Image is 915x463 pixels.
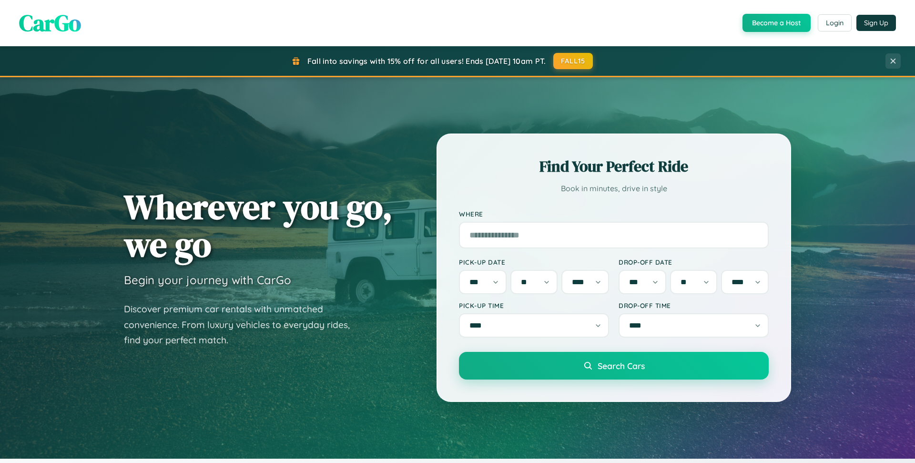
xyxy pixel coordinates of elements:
[124,273,291,287] h3: Begin your journey with CarGo
[459,210,769,218] label: Where
[553,53,593,69] button: FALL15
[742,14,811,32] button: Become a Host
[307,56,546,66] span: Fall into savings with 15% off for all users! Ends [DATE] 10am PT.
[619,301,769,309] label: Drop-off Time
[124,301,362,348] p: Discover premium car rentals with unmatched convenience. From luxury vehicles to everyday rides, ...
[124,188,393,263] h1: Wherever you go, we go
[19,7,81,39] span: CarGo
[619,258,769,266] label: Drop-off Date
[598,360,645,371] span: Search Cars
[459,352,769,380] button: Search Cars
[856,15,896,31] button: Sign Up
[459,301,609,309] label: Pick-up Time
[459,156,769,177] h2: Find Your Perfect Ride
[459,258,609,266] label: Pick-up Date
[459,182,769,195] p: Book in minutes, drive in style
[818,14,852,31] button: Login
